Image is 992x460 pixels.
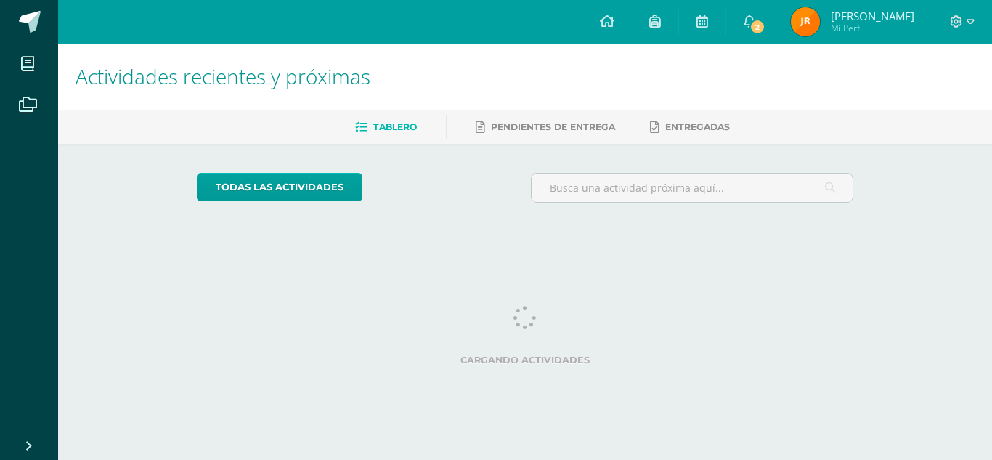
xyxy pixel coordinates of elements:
span: Pendientes de entrega [491,121,615,132]
a: Entregadas [650,116,730,139]
a: todas las Actividades [197,173,362,201]
span: Entregadas [665,121,730,132]
span: Actividades recientes y próximas [76,62,370,90]
label: Cargando actividades [197,355,854,366]
img: 0bd5afa1ddba2470a591d0eee076f7d5.png [791,7,820,36]
input: Busca una actividad próxima aquí... [532,174,853,202]
span: Mi Perfil [831,22,914,34]
span: Tablero [373,121,417,132]
span: 2 [749,19,765,35]
span: [PERSON_NAME] [831,9,914,23]
a: Tablero [355,116,417,139]
a: Pendientes de entrega [476,116,615,139]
